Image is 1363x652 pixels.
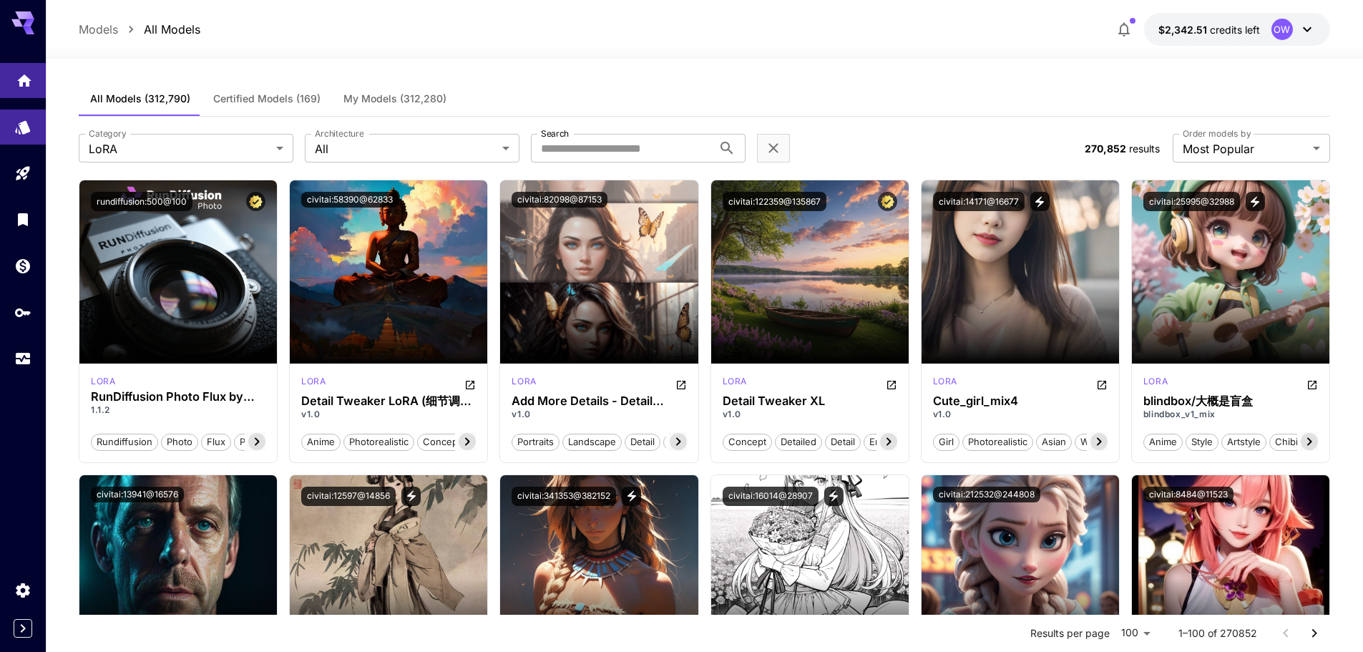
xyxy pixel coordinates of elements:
button: civitai:58390@62833 [301,192,399,208]
div: SD 1.5 [301,375,326,392]
button: Open in CivitAI [1306,375,1318,392]
a: All Models [144,21,200,38]
button: detail [825,432,861,451]
span: All [315,140,497,157]
button: flux [201,432,231,451]
div: $2,342.51277 [1158,22,1260,37]
span: girl [934,435,959,449]
button: anime [301,432,341,451]
button: civitai:14171@16677 [933,192,1025,211]
p: v1.0 [933,408,1108,421]
span: asian [1037,435,1071,449]
button: detail [625,432,660,451]
span: detailed [776,435,821,449]
button: civitai:82098@87153 [512,192,607,208]
nav: breadcrumb [79,21,200,38]
button: Open in CivitAI [464,375,476,392]
label: Architecture [315,127,363,140]
span: credits left [1210,24,1260,36]
button: style [1186,432,1218,451]
button: photorealistic [962,432,1033,451]
a: Models [79,21,118,38]
div: OW [1271,19,1293,40]
button: concept [417,432,466,451]
button: civitai:212532@244808 [933,487,1040,502]
p: lora [301,375,326,388]
button: rundiffusion:500@100 [91,192,192,211]
button: anime [1143,432,1183,451]
span: My Models (312,280) [343,92,446,105]
span: rundiffusion [92,435,157,449]
p: lora [1143,375,1168,388]
span: detail [625,435,660,449]
span: photo [162,435,197,449]
button: rundiffusion [91,432,158,451]
p: v1.0 [723,408,897,421]
h3: blindbox/大概是盲盒 [1143,394,1318,408]
button: woman [1075,432,1119,451]
button: detailed [775,432,822,451]
div: FLUX.1 D [91,375,115,388]
label: Search [541,127,569,140]
button: civitai:122359@135867 [723,192,826,211]
span: portraits [512,435,559,449]
span: All Models (312,790) [90,92,190,105]
div: Wallet [14,257,31,275]
p: lora [723,375,747,388]
button: photorealistic [343,432,414,451]
div: RunDiffusion Photo Flux by RunDiffusion [91,390,265,404]
button: tool [663,432,693,451]
button: Open in CivitAI [886,375,897,392]
p: lora [512,375,536,388]
div: Usage [14,350,31,368]
button: girl [933,432,959,451]
div: 100 [1115,623,1156,643]
span: results [1129,142,1160,155]
p: v1.0 [301,408,476,421]
button: pro [234,432,260,451]
span: 270,852 [1085,142,1126,155]
div: API Keys [14,303,31,321]
button: Certified Model – Vetted for best performance and includes a commercial license. [878,192,897,211]
label: Order models by [1183,127,1251,140]
div: SD 1.5 [1143,375,1168,392]
button: civitai:341353@382152 [512,487,616,506]
span: chibi [1270,435,1303,449]
button: chibi [1269,432,1304,451]
span: Certified Models (169) [213,92,321,105]
div: Playground [14,165,31,183]
button: Go to next page [1300,619,1329,648]
p: lora [933,375,957,388]
button: landscape [562,432,622,451]
h3: Detail Tweaker LoRA (细节调整LoRA) [301,394,476,408]
p: blindbox_v1_mix [1143,408,1318,421]
button: View trigger words [1030,192,1050,211]
button: Expand sidebar [14,619,32,638]
button: civitai:12597@14856 [301,487,396,506]
button: View trigger words [401,487,421,506]
p: 1.1.2 [91,404,265,417]
span: enhancer [864,435,917,449]
div: Models [14,114,31,132]
h3: Detail Tweaker XL [723,394,897,408]
p: Results per page [1030,626,1110,641]
div: Add More Details - Detail Enhancer / Tweaker (细节调整) LoRA [512,394,686,408]
div: Library [14,210,31,228]
span: detail [826,435,860,449]
span: woman [1075,435,1118,449]
h3: Cute_girl_mix4 [933,394,1108,408]
span: pro [235,435,260,449]
span: $2,342.51 [1158,24,1210,36]
div: SD 1.5 [933,375,957,392]
span: photorealistic [344,435,414,449]
div: SD 1.5 [512,375,536,392]
p: 1–100 of 270852 [1178,626,1257,641]
span: concept [418,435,466,449]
span: Most Popular [1183,140,1307,157]
button: Open in CivitAI [675,375,687,392]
